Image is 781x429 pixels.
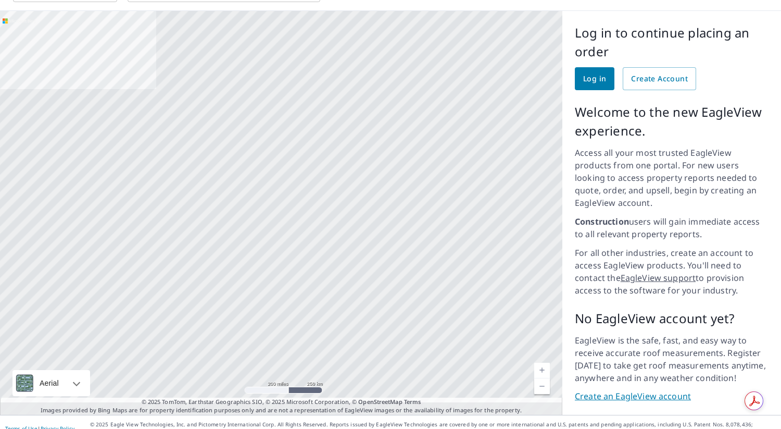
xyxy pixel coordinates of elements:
a: Current Level 5, Zoom Out [534,378,550,394]
p: For all other industries, create an account to access EagleView products. You'll need to contact ... [575,247,769,297]
a: EagleView support [621,272,696,284]
p: Access all your most trusted EagleView products from one portal. For new users looking to access ... [575,146,769,209]
p: users will gain immediate access to all relevant property reports. [575,215,769,240]
p: No EagleView account yet? [575,309,769,328]
p: Log in to continue placing an order [575,23,769,61]
div: Aerial [36,370,62,396]
a: Create an EagleView account [575,390,769,402]
p: Welcome to the new EagleView experience. [575,103,769,140]
a: Create Account [623,67,696,90]
strong: Construction [575,216,629,227]
span: Log in [583,72,606,85]
p: EagleView is the safe, fast, and easy way to receive accurate roof measurements. Register [DATE] ... [575,334,769,384]
a: OpenStreetMap [358,398,402,406]
span: Create Account [631,72,688,85]
span: © 2025 TomTom, Earthstar Geographics SIO, © 2025 Microsoft Corporation, © [142,398,421,407]
a: Log in [575,67,614,90]
a: Terms [404,398,421,406]
div: Aerial [12,370,90,396]
a: Current Level 5, Zoom In [534,363,550,378]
